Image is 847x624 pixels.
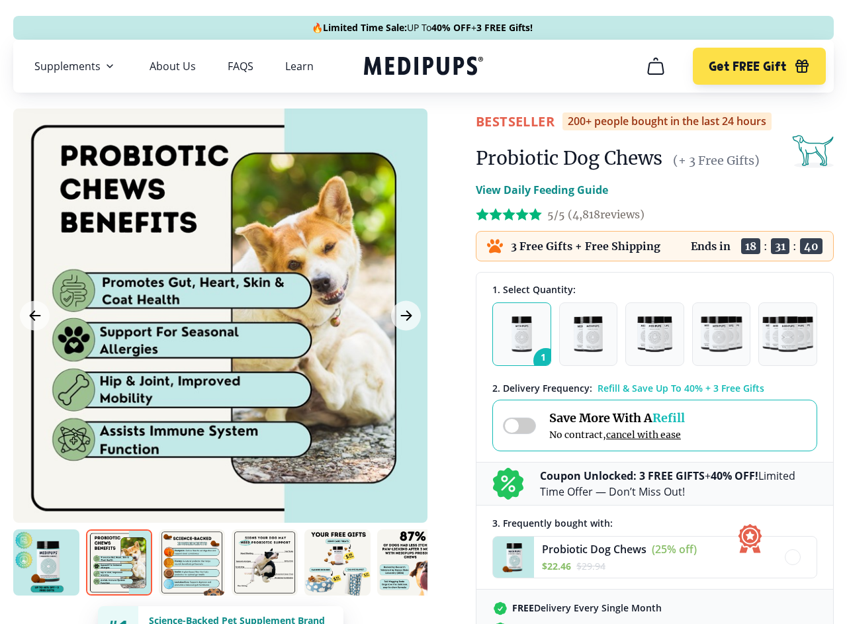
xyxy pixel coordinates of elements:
span: $ 29.94 [576,560,605,572]
span: $ 22.46 [542,560,571,572]
img: Probiotic Dog Chews - Medipups [493,537,534,578]
img: Probiotic Dog Chews | Natural Dog Supplements [377,529,443,596]
b: 40% OFF! [711,468,758,483]
a: Medipups [364,54,483,81]
span: Get FREE Gift [709,59,786,74]
strong: FREE [512,602,534,614]
span: Refill [652,410,685,425]
span: 🔥 UP To + [312,21,533,34]
span: 40 [800,238,823,254]
p: 3 Free Gifts + Free Shipping [511,240,660,253]
h1: Probiotic Dog Chews [476,146,662,170]
span: Refill & Save Up To 40% + 3 Free Gifts [598,382,764,394]
img: Pack of 5 - Natural Dog Supplements [762,316,813,352]
p: + Limited Time Offer — Don’t Miss Out! [540,468,817,500]
button: Previous Image [20,301,50,331]
button: Get FREE Gift [693,48,826,85]
a: FAQS [228,60,253,73]
a: Learn [285,60,314,73]
span: Supplements [34,60,101,73]
img: Pack of 4 - Natural Dog Supplements [701,316,742,352]
span: BestSeller [476,112,555,130]
span: cancel with ease [606,429,681,441]
img: Probiotic Dog Chews | Natural Dog Supplements [159,529,225,596]
span: 3 . Frequently bought with: [492,517,613,529]
button: Next Image [391,301,421,331]
span: : [793,240,797,253]
img: Probiotic Dog Chews | Natural Dog Supplements [13,529,79,596]
p: Ends in [691,240,731,253]
img: Pack of 1 - Natural Dog Supplements [512,316,532,352]
span: 1 [533,348,558,373]
img: Probiotic Dog Chews | Natural Dog Supplements [304,529,371,596]
p: View Daily Feeding Guide [476,182,608,198]
span: 31 [771,238,789,254]
span: 18 [741,238,760,254]
button: 1 [492,302,551,366]
span: Probiotic Dog Chews [542,542,646,557]
span: Save More With A [549,410,685,425]
img: Probiotic Dog Chews | Natural Dog Supplements [232,529,298,596]
span: No contract, [549,429,685,441]
div: 1. Select Quantity: [492,283,817,296]
img: Pack of 2 - Natural Dog Supplements [574,316,603,352]
span: 2 . Delivery Frequency: [492,382,592,394]
span: 5/5 ( 4,818 reviews) [547,208,645,221]
img: Probiotic Dog Chews | Natural Dog Supplements [86,529,152,596]
img: Pack of 3 - Natural Dog Supplements [637,316,673,352]
a: About Us [150,60,196,73]
button: cart [640,50,672,82]
button: Supplements [34,58,118,74]
span: (+ 3 Free Gifts) [673,153,760,168]
span: (25% off) [652,542,697,557]
b: Coupon Unlocked: 3 FREE GIFTS [540,468,705,483]
div: 200+ people bought in the last 24 hours [562,112,772,130]
span: : [764,240,768,253]
span: Delivery Every Single Month [512,602,662,614]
